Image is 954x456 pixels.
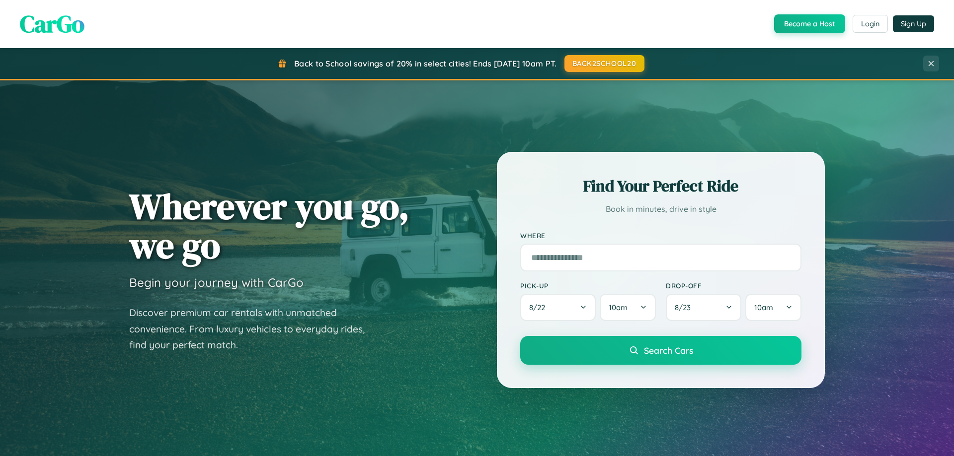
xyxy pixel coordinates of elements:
button: Become a Host [774,14,845,33]
button: Search Cars [520,336,801,365]
h2: Find Your Perfect Ride [520,175,801,197]
button: 10am [600,294,656,321]
h1: Wherever you go, we go [129,187,409,265]
span: Search Cars [644,345,693,356]
label: Drop-off [666,281,801,290]
span: 8 / 22 [529,303,550,312]
button: Sign Up [893,15,934,32]
p: Discover premium car rentals with unmatched convenience. From luxury vehicles to everyday rides, ... [129,305,378,353]
label: Pick-up [520,281,656,290]
button: 8/22 [520,294,596,321]
button: Login [853,15,888,33]
span: 10am [754,303,773,312]
span: Back to School savings of 20% in select cities! Ends [DATE] 10am PT. [294,59,556,68]
span: 10am [609,303,628,312]
h3: Begin your journey with CarGo [129,275,304,290]
button: BACK2SCHOOL20 [564,55,644,72]
button: 10am [745,294,801,321]
span: CarGo [20,7,84,40]
button: 8/23 [666,294,741,321]
span: 8 / 23 [675,303,696,312]
p: Book in minutes, drive in style [520,202,801,216]
label: Where [520,231,801,240]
